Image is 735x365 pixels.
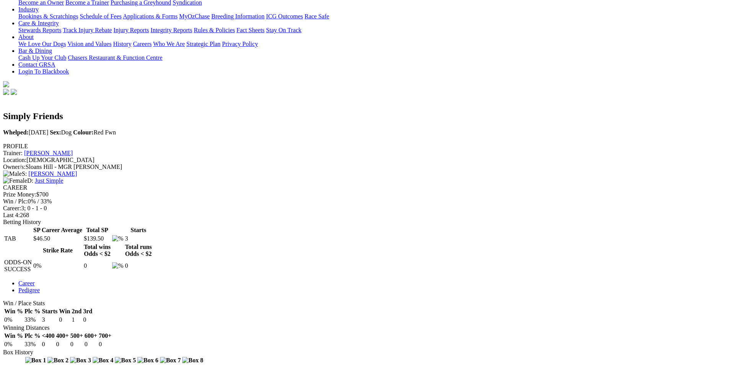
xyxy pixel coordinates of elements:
span: Trainer: [3,150,23,156]
a: Careers [133,41,152,47]
th: Total SP [83,226,111,234]
a: Bookings & Scratchings [18,13,78,20]
td: $46.50 [33,235,83,242]
a: Just Simple [35,177,63,184]
div: 0% / 33% [3,198,726,205]
span: S: [3,170,27,177]
th: 3rd [83,308,93,315]
a: Stay On Track [266,27,301,33]
td: 33% [24,316,41,324]
b: Whelped: [3,129,29,136]
img: % [112,235,123,242]
div: 3; 0 - 1 - 0 [3,205,726,212]
th: Plc % [24,332,41,340]
img: facebook.svg [3,89,9,95]
a: Breeding Information [211,13,265,20]
a: Vision and Values [67,41,111,47]
a: We Love Our Dogs [18,41,66,47]
span: Win / Plc: [3,198,28,205]
img: Box 7 [160,357,181,364]
div: Winning Distances [3,324,726,331]
td: 0 [84,340,98,348]
th: SP Career Average [33,226,83,234]
a: Fact Sheets [237,27,265,33]
a: About [18,34,34,40]
img: Box 8 [182,357,203,364]
a: Race Safe [304,13,329,20]
img: Box 2 [47,357,69,364]
div: Box History [3,349,726,356]
div: Sloans Hill - MGR [PERSON_NAME] [3,164,726,170]
td: 0 [56,340,69,348]
a: Care & Integrity [18,20,59,26]
td: 0 [83,316,93,324]
th: 600+ [84,332,98,340]
img: Box 6 [137,357,158,364]
span: Location: [3,157,26,163]
img: Box 5 [115,357,136,364]
td: 0 [59,316,70,324]
a: Career [18,280,35,286]
td: $139.50 [83,235,111,242]
span: Last 4: [3,212,20,218]
th: 700+ [98,332,112,340]
a: Schedule of Fees [80,13,121,20]
img: % [112,262,123,269]
td: 33% [24,340,41,348]
img: Male [3,170,22,177]
a: ICG Outcomes [266,13,303,20]
div: Win / Place Stats [3,300,726,307]
td: TAB [4,235,32,242]
span: Owner/s: [3,164,26,170]
span: Red Fwn [73,129,116,136]
a: Rules & Policies [194,27,235,33]
td: 0 [83,259,111,273]
a: Track Injury Rebate [63,27,112,33]
a: Privacy Policy [222,41,258,47]
th: Starts [41,308,58,315]
div: PROFILE [3,143,726,150]
td: 3 [41,316,58,324]
td: 0 [98,340,112,348]
th: 500+ [70,332,83,340]
h2: Simply Friends [3,111,726,121]
b: Colour: [73,129,93,136]
th: Plc % [24,308,41,315]
div: Industry [18,13,726,20]
a: [PERSON_NAME] [24,150,73,156]
th: Total runs Odds < $2 [124,243,152,258]
div: About [18,41,726,47]
th: Strike Rate [33,243,83,258]
a: Strategic Plan [186,41,220,47]
div: [DEMOGRAPHIC_DATA] [3,157,726,164]
a: Pedigree [18,287,40,293]
a: Who We Are [153,41,185,47]
div: $700 [3,191,726,198]
div: 268 [3,212,726,219]
a: Contact GRSA [18,61,55,68]
a: Industry [18,6,39,13]
img: Box 1 [25,357,46,364]
th: Win % [4,308,23,315]
div: CAREER [3,184,726,191]
img: twitter.svg [11,89,17,95]
img: Box 4 [93,357,114,364]
a: Bar & Dining [18,47,52,54]
a: Injury Reports [113,27,149,33]
td: 0 [124,259,152,273]
td: 0% [4,340,23,348]
td: ODDS-ON SUCCESS [4,259,32,273]
th: Win % [4,332,23,340]
a: Applications & Forms [123,13,178,20]
div: Bar & Dining [18,54,726,61]
span: D: [3,177,33,184]
td: 1 [71,316,82,324]
th: <400 [41,332,55,340]
a: Cash Up Your Club [18,54,66,61]
th: 400+ [56,332,69,340]
th: Starts [124,226,152,234]
a: MyOzChase [179,13,210,20]
td: 0% [4,316,23,324]
td: 0 [70,340,83,348]
a: History [113,41,131,47]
